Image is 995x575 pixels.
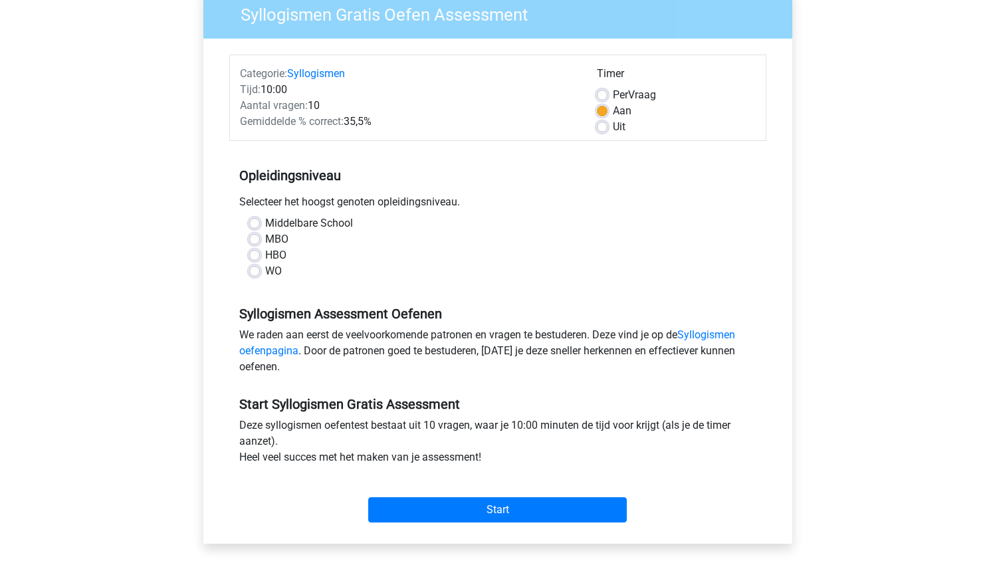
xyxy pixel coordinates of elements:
div: We raden aan eerst de veelvoorkomende patronen en vragen te bestuderen. Deze vind je op de . Door... [229,327,766,380]
label: HBO [265,247,286,263]
span: Categorie: [240,67,287,80]
span: Gemiddelde % correct: [240,115,344,128]
div: 35,5% [230,114,587,130]
label: Middelbare School [265,215,353,231]
div: Selecteer het hoogst genoten opleidingsniveau. [229,194,766,215]
span: Per [613,88,628,101]
h5: Opleidingsniveau [239,162,756,189]
div: Deze syllogismen oefentest bestaat uit 10 vragen, waar je 10:00 minuten de tijd voor krijgt (als ... [229,417,766,471]
label: WO [265,263,282,279]
a: Syllogismen [287,67,345,80]
span: Aantal vragen: [240,99,308,112]
h5: Syllogismen Assessment Oefenen [239,306,756,322]
label: Uit [613,119,625,135]
label: Vraag [613,87,656,103]
div: Timer [597,66,756,87]
input: Start [368,497,627,522]
label: MBO [265,231,288,247]
span: Tijd: [240,83,261,96]
div: 10 [230,98,587,114]
label: Aan [613,103,631,119]
h5: Start Syllogismen Gratis Assessment [239,396,756,412]
div: 10:00 [230,82,587,98]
